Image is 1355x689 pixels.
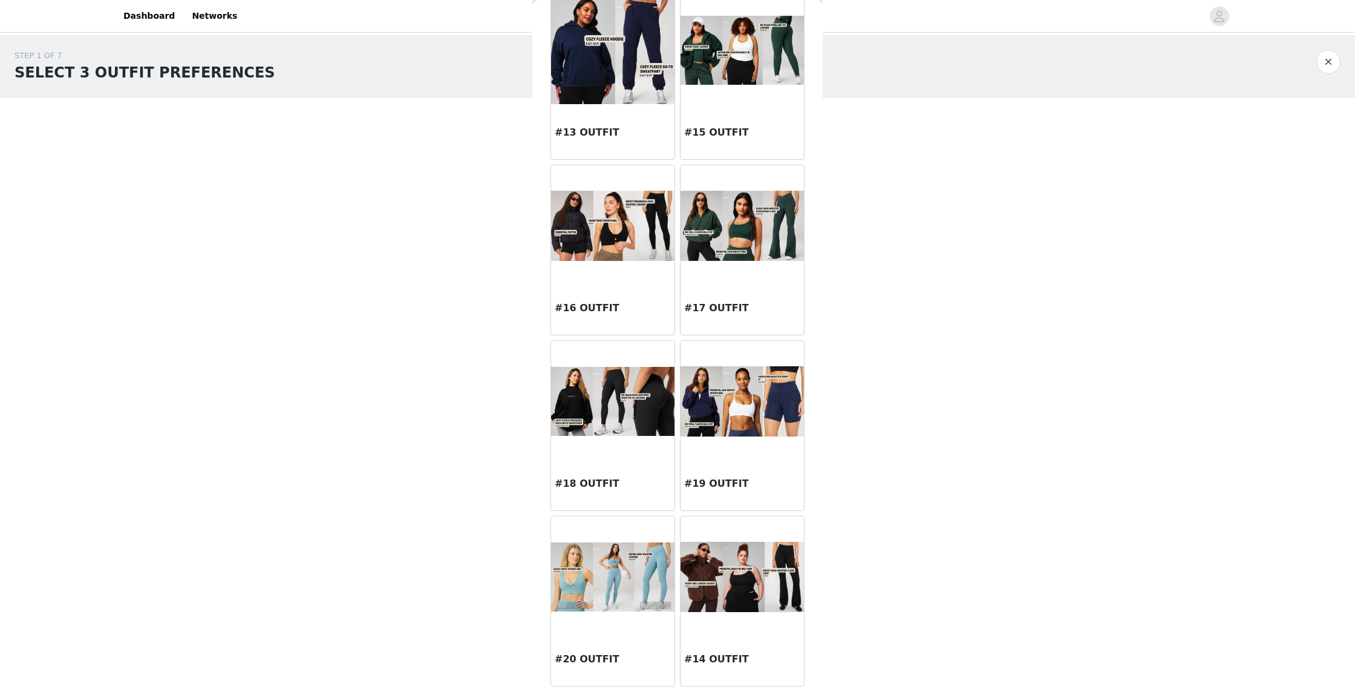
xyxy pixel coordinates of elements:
[681,542,804,613] img: #14 OUTFIT
[681,16,804,85] img: #15 OUTFIT
[551,191,674,261] img: #16 OUTFIT
[684,652,800,667] h3: #14 OUTFIT
[116,2,182,30] a: Dashboard
[15,50,275,62] div: STEP 1 OF 7
[684,301,800,315] h3: #17 OUTFIT
[555,652,671,667] h3: #20 OUTFIT
[684,476,800,491] h3: #19 OUTFIT
[555,301,671,315] h3: #16 OUTFIT
[681,191,804,260] img: #17 OUTFIT
[184,2,244,30] a: Networks
[15,62,275,84] h1: SELECT 3 OUTFIT PREFERENCES
[555,125,671,140] h3: #13 OUTFIT
[551,367,674,436] img: #18 OUTFIT
[555,476,671,491] h3: #18 OUTFIT
[1213,7,1225,26] div: avatar
[684,125,800,140] h3: #15 OUTFIT
[551,542,674,612] img: #20 OUTFIT
[681,366,804,436] img: #19 OUTFIT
